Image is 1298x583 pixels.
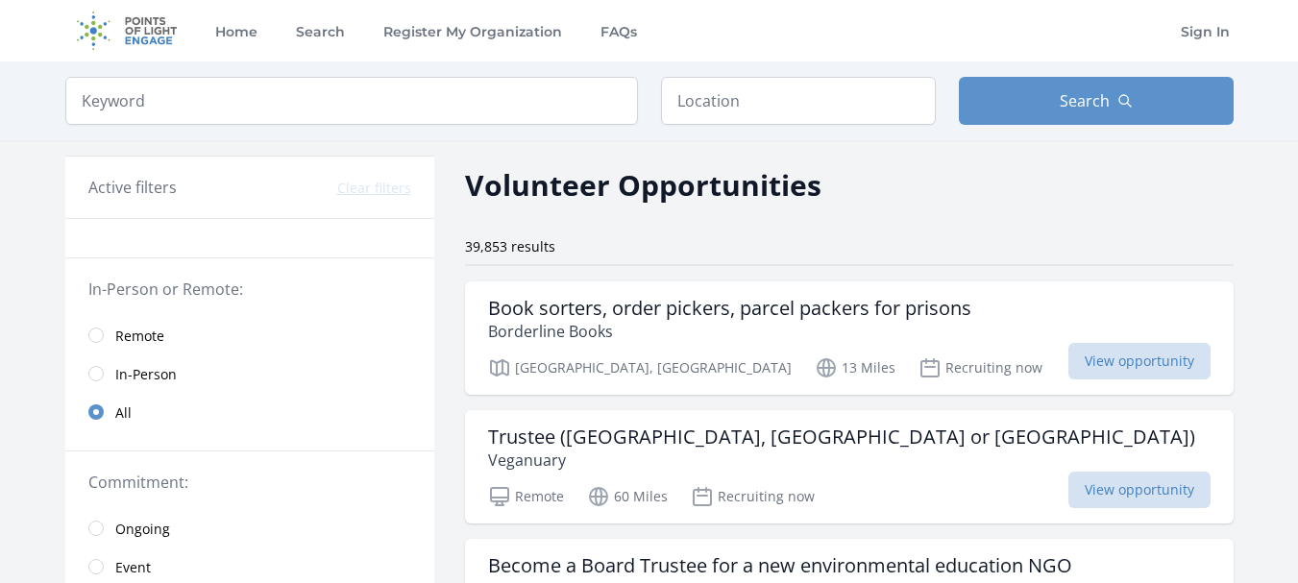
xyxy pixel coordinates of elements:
p: [GEOGRAPHIC_DATA], [GEOGRAPHIC_DATA] [488,356,792,379]
a: Remote [65,316,434,354]
p: 60 Miles [587,485,668,508]
h3: Book sorters, order pickers, parcel packers for prisons [488,297,971,320]
p: Recruiting now [918,356,1042,379]
a: Book sorters, order pickers, parcel packers for prisons Borderline Books [GEOGRAPHIC_DATA], [GEOG... [465,281,1234,395]
a: In-Person [65,354,434,393]
span: View opportunity [1068,472,1211,508]
span: Search [1060,89,1110,112]
h3: Become a Board Trustee for a new environmental education NGO [488,554,1072,577]
button: Search [959,77,1234,125]
h2: Volunteer Opportunities [465,163,821,206]
span: All [115,403,132,423]
span: In-Person [115,365,177,384]
a: All [65,393,434,431]
p: Veganuary [488,449,1195,472]
p: Remote [488,485,564,508]
h3: Trustee ([GEOGRAPHIC_DATA], [GEOGRAPHIC_DATA] or [GEOGRAPHIC_DATA]) [488,425,1195,449]
legend: In-Person or Remote: [88,278,411,301]
h3: Active filters [88,176,177,199]
input: Location [661,77,936,125]
button: Clear filters [337,179,411,198]
p: Borderline Books [488,320,971,343]
span: Ongoing [115,520,170,539]
a: Trustee ([GEOGRAPHIC_DATA], [GEOGRAPHIC_DATA] or [GEOGRAPHIC_DATA]) Veganuary Remote 60 Miles Rec... [465,410,1234,523]
span: Remote [115,327,164,346]
a: Ongoing [65,509,434,547]
span: Event [115,558,151,577]
input: Keyword [65,77,638,125]
legend: Commitment: [88,471,411,494]
p: 13 Miles [815,356,895,379]
span: 39,853 results [465,237,555,255]
p: Recruiting now [691,485,815,508]
span: View opportunity [1068,343,1211,379]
